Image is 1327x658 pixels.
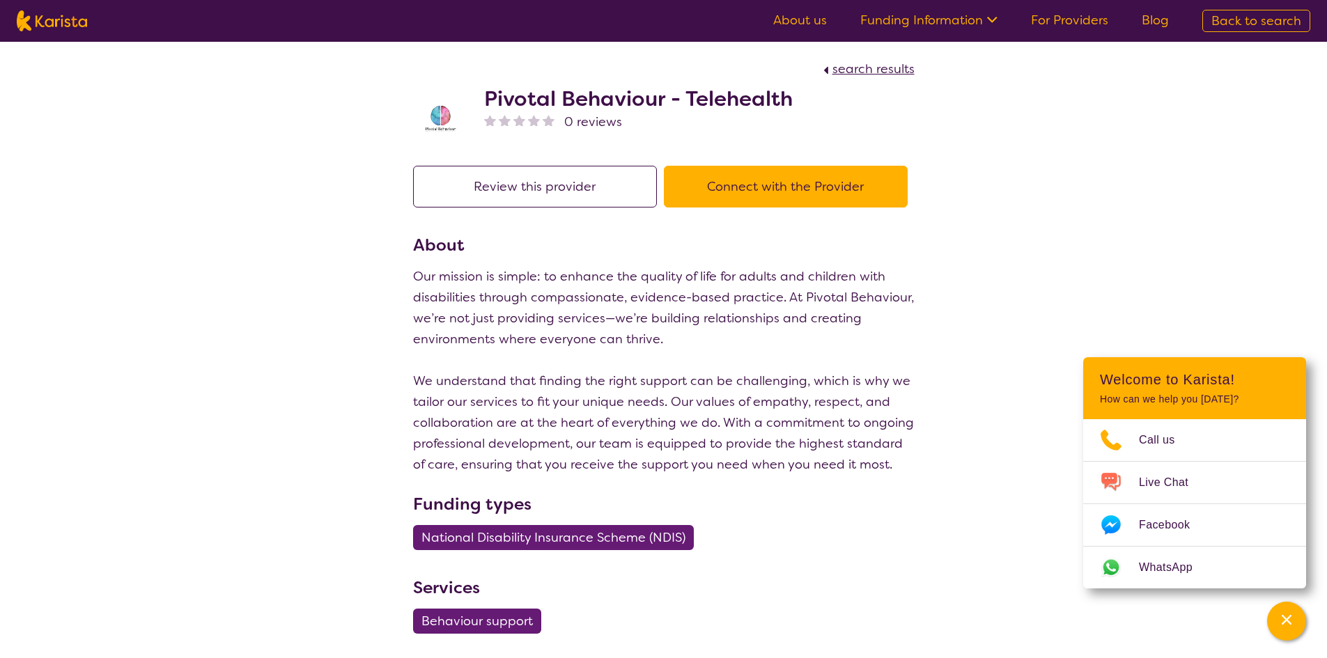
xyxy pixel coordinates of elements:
[1202,10,1310,32] a: Back to search
[413,166,657,207] button: Review this provider
[860,12,998,29] a: Funding Information
[820,61,915,77] a: search results
[1139,515,1206,535] span: Facebook
[1139,472,1205,493] span: Live Chat
[1083,419,1306,588] ul: Choose channel
[1139,430,1192,451] span: Call us
[773,12,827,29] a: About us
[413,529,702,546] a: National Disability Insurance Scheme (NDIS)
[484,114,496,126] img: nonereviewstar
[421,609,533,634] span: Behaviour support
[1267,602,1306,641] button: Channel Menu
[1083,547,1306,588] a: Web link opens in a new tab.
[1139,557,1209,578] span: WhatsApp
[413,613,550,629] a: Behaviour support
[1100,393,1289,405] p: How can we help you [DATE]?
[413,575,915,600] h3: Services
[543,114,554,126] img: nonereviewstar
[1142,12,1169,29] a: Blog
[528,114,540,126] img: nonereviewstar
[1211,13,1301,29] span: Back to search
[413,178,664,195] a: Review this provider
[832,61,915,77] span: search results
[413,492,915,517] h3: Funding types
[1100,371,1289,388] h2: Welcome to Karista!
[1083,357,1306,588] div: Channel Menu
[564,111,622,132] span: 0 reviews
[413,233,915,258] h3: About
[664,166,908,207] button: Connect with the Provider
[1031,12,1108,29] a: For Providers
[413,266,915,475] p: Our mission is simple: to enhance the quality of life for adults and children with disabilities t...
[513,114,525,126] img: nonereviewstar
[421,525,685,550] span: National Disability Insurance Scheme (NDIS)
[664,178,915,195] a: Connect with the Provider
[499,114,511,126] img: nonereviewstar
[484,86,793,111] h2: Pivotal Behaviour - Telehealth
[413,90,469,146] img: s8av3rcikle0tbnjpqc8.png
[17,10,87,31] img: Karista logo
